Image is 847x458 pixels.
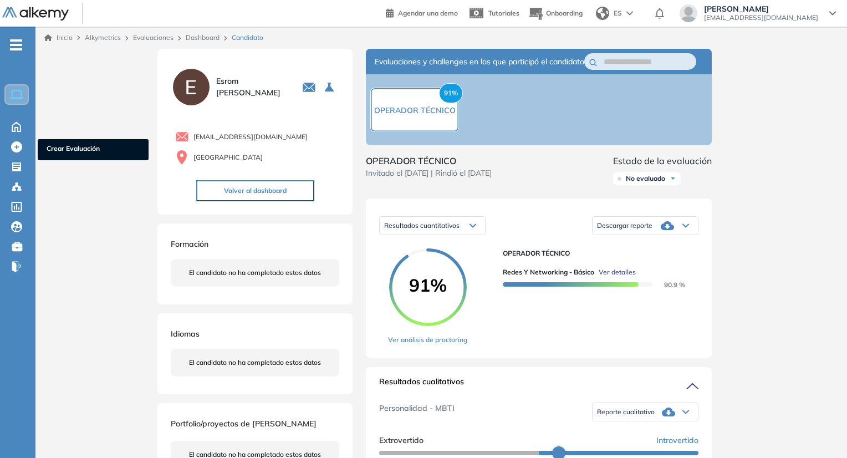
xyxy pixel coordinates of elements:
img: Ícono de flecha [670,175,676,182]
img: Logo [2,7,69,21]
span: Descargar reporte [597,221,652,230]
span: Alkymetrics [85,33,121,42]
a: Inicio [44,33,73,43]
span: OPERADOR TÉCNICO [374,105,456,115]
span: Ver detalles [599,267,636,277]
button: Volver al dashboard [196,180,314,201]
img: world [596,7,609,20]
span: Agendar una demo [398,9,458,17]
span: [GEOGRAPHIC_DATA] [193,152,263,162]
button: Ver detalles [594,267,636,277]
span: 90.9 % [651,281,685,289]
span: OPERADOR TÉCNICO [503,248,690,258]
span: Esrom [PERSON_NAME] [216,75,289,99]
span: OPERADOR TÉCNICO [366,154,492,167]
span: No evaluado [626,174,665,183]
span: Redes y Networking - Básico [503,267,594,277]
a: Evaluaciones [133,33,174,42]
span: Onboarding [546,9,583,17]
span: Invitado el [DATE] | Rindió el [DATE] [366,167,492,179]
span: [EMAIL_ADDRESS][DOMAIN_NAME] [704,13,818,22]
span: Portfolio/proyectos de [PERSON_NAME] [171,419,317,429]
span: El candidato no ha completado estos datos [189,358,321,368]
span: Resultados cuantitativos [384,221,460,230]
span: Personalidad - MBTI [379,403,455,421]
span: [PERSON_NAME] [704,4,818,13]
img: PROFILE_MENU_LOGO_USER [171,67,212,108]
span: 91% [439,83,463,103]
button: Onboarding [528,2,583,26]
span: Crear Evaluación [47,144,140,156]
span: ES [614,8,622,18]
a: Ver análisis de proctoring [388,335,467,345]
span: Formación [171,239,208,249]
span: Introvertido [656,435,698,446]
a: Dashboard [186,33,220,42]
span: Extrovertido [379,435,423,446]
span: Resultados cualitativos [379,376,464,394]
img: arrow [626,11,633,16]
span: Reporte cualitativo [597,408,655,416]
span: Candidato [232,33,263,43]
a: Agendar una demo [386,6,458,19]
span: 91% [389,276,467,294]
span: Idiomas [171,329,200,339]
i: - [10,44,22,46]
span: Estado de la evaluación [613,154,712,167]
span: Evaluaciones y challenges en los que participó el candidato [375,56,584,68]
span: [EMAIL_ADDRESS][DOMAIN_NAME] [193,132,308,142]
span: El candidato no ha completado estos datos [189,268,321,278]
span: Tutoriales [488,9,519,17]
